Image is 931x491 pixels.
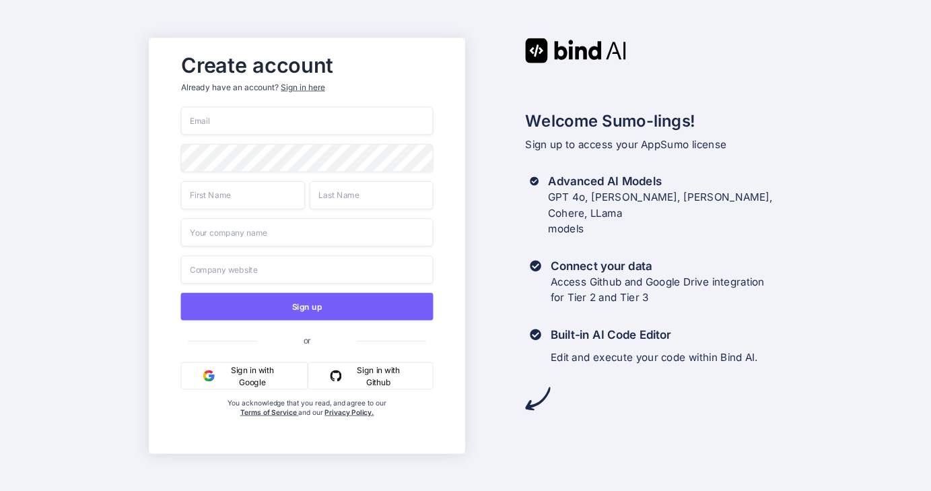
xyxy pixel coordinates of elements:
[281,81,325,93] div: Sign in here
[548,189,782,236] p: GPT 4o, [PERSON_NAME], [PERSON_NAME], Cohere, LLama models
[223,398,391,444] div: You acknowledge that you read, and agree to our and our
[548,173,782,189] h3: Advanced AI Models
[526,136,782,152] p: Sign up to access your AppSumo license
[526,38,627,63] img: Bind AI logo
[551,326,758,342] h3: Built-in AI Code Editor
[551,273,765,306] p: Access Github and Google Drive integration for Tier 2 and Tier 3
[240,407,299,416] a: Terms of Service
[181,56,434,74] h2: Create account
[181,181,305,209] input: First Name
[181,106,434,135] input: Email
[181,255,434,284] input: Company website
[551,257,765,273] h3: Connect your data
[181,218,434,247] input: Your company name
[308,362,434,389] button: Sign in with Github
[310,181,434,209] input: Last Name
[181,81,434,93] p: Already have an account?
[258,325,357,354] span: or
[551,349,758,365] p: Edit and execute your code within Bind AI.
[331,370,342,381] img: github
[181,292,434,320] button: Sign up
[181,362,308,389] button: Sign in with Google
[203,370,215,381] img: google
[526,108,782,133] h2: Welcome Sumo-lings!
[325,407,374,416] a: Privacy Policy.
[526,386,551,411] img: arrow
